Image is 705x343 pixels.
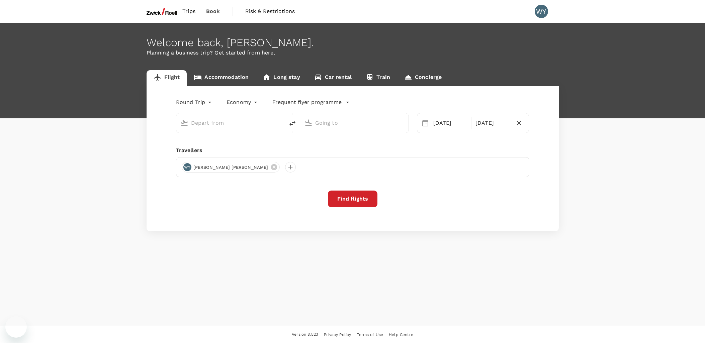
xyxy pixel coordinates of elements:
[187,70,256,86] a: Accommodation
[5,316,27,338] iframe: Button to launch messaging window
[307,70,359,86] a: Car rental
[328,191,377,207] button: Find flights
[315,118,394,128] input: Going to
[147,70,187,86] a: Flight
[183,163,191,171] div: WY
[357,332,383,337] span: Terms of Use
[147,49,559,57] p: Planning a business trip? Get started from here.
[389,331,413,338] a: Help Centre
[176,97,213,108] div: Round Trip
[431,116,470,130] div: [DATE]
[182,162,280,173] div: WY[PERSON_NAME] [PERSON_NAME]
[535,5,548,18] div: WY
[324,332,351,337] span: Privacy Policy
[182,7,195,15] span: Trips
[147,36,559,49] div: Welcome back , [PERSON_NAME] .
[206,7,220,15] span: Book
[245,7,295,15] span: Risk & Restrictions
[272,98,350,106] button: Frequent flyer programme
[473,116,512,130] div: [DATE]
[189,164,272,171] span: [PERSON_NAME] [PERSON_NAME]
[357,331,383,338] a: Terms of Use
[272,98,342,106] p: Frequent flyer programme
[256,70,307,86] a: Long stay
[359,70,397,86] a: Train
[147,4,177,19] img: ZwickRoell Pte. Ltd.
[404,122,405,123] button: Open
[389,332,413,337] span: Help Centre
[292,331,318,338] span: Version 3.52.1
[176,146,529,154] div: Travellers
[284,115,300,131] button: delete
[227,97,259,108] div: Economy
[324,331,351,338] a: Privacy Policy
[280,122,281,123] button: Open
[191,118,270,128] input: Depart from
[397,70,449,86] a: Concierge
